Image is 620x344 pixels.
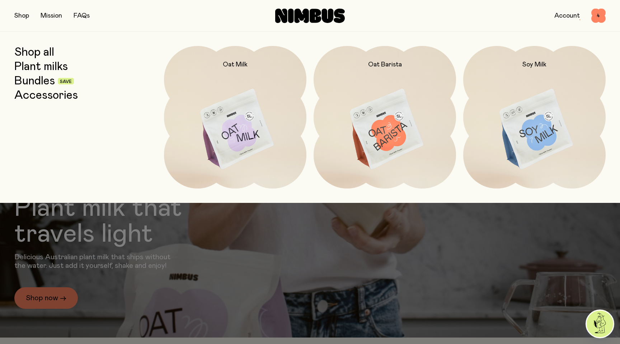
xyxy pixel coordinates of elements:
span: Save [60,79,72,84]
h2: Soy Milk [522,60,546,69]
h2: Oat Barista [368,60,402,69]
a: Oat Milk [164,46,306,189]
a: Plant milks [14,60,68,73]
a: FAQs [74,13,90,19]
a: Mission [41,13,62,19]
img: agent [587,311,613,337]
a: Bundles [14,75,55,88]
a: Oat Barista [314,46,456,189]
h2: Oat Milk [223,60,248,69]
a: Accessories [14,89,78,102]
a: Shop all [14,46,54,59]
a: Account [554,13,580,19]
a: Soy Milk [463,46,606,189]
button: 4 [591,9,606,23]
